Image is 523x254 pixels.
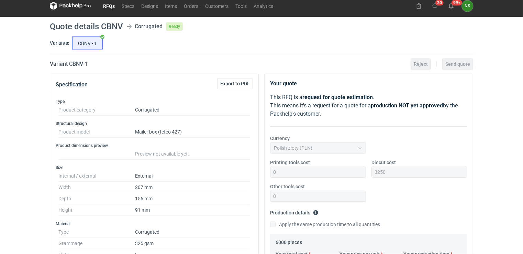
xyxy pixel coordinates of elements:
[270,183,305,190] label: Other tools cost
[270,93,467,118] p: This RFQ is a . This means it's a request for a quote for a by the Packhelp's customer.
[58,204,135,216] dt: Height
[58,238,135,249] dt: Grammage
[276,237,302,245] legend: 6000 pieces
[442,59,473,70] button: Send quote
[180,2,202,10] a: Orders
[135,238,250,249] dd: 325 gsm
[100,2,118,10] a: RFQs
[50,40,69,46] label: Variants:
[56,143,253,148] h3: Product dimensions preview
[135,193,250,204] dd: 156 mm
[162,2,180,10] a: Items
[58,104,135,116] dt: Product category
[135,22,163,31] div: Corrugated
[270,159,310,166] label: Printing tools cost
[166,22,183,31] span: Ready
[411,59,431,70] button: Reject
[56,121,253,126] h3: Structural design
[118,2,138,10] a: Specs
[462,0,473,12] button: NS
[270,80,297,87] strong: Your quote
[232,2,250,10] a: Tools
[446,0,457,11] button: 99+
[56,221,253,226] h3: Material
[56,76,88,93] button: Specification
[72,36,103,50] label: CBNV - 1
[58,126,135,138] dt: Product model
[50,22,123,31] h1: Quote details CBNV
[462,0,473,12] div: Natalia Stępak
[135,104,250,116] dd: Corrugated
[371,159,396,166] label: Diecut cost
[202,2,232,10] a: Customers
[270,135,290,142] label: Currency
[50,60,88,68] h2: Variant CBNV - 1
[56,165,253,170] h3: Size
[58,170,135,182] dt: Internal / external
[50,2,91,10] svg: Packhelp Pro
[56,99,253,104] h3: Type
[135,151,189,157] span: Preview not available yet.
[250,2,277,10] a: Analytics
[135,126,250,138] dd: Mailer box (fefco 427)
[58,226,135,238] dt: Type
[217,78,253,89] button: Export to PDF
[58,182,135,193] dt: Width
[445,62,470,66] span: Send quote
[302,94,373,100] strong: request for quote estimation
[371,102,443,109] strong: production NOT yet approved
[135,170,250,182] dd: External
[135,204,250,216] dd: 91 mm
[58,193,135,204] dt: Depth
[430,0,441,11] button: 20
[414,62,428,66] span: Reject
[270,207,319,215] legend: Production details
[220,81,250,86] span: Export to PDF
[270,221,380,228] label: Apply the same production time to all quantities
[138,2,162,10] a: Designs
[135,182,250,193] dd: 207 mm
[135,226,250,238] dd: Corrugated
